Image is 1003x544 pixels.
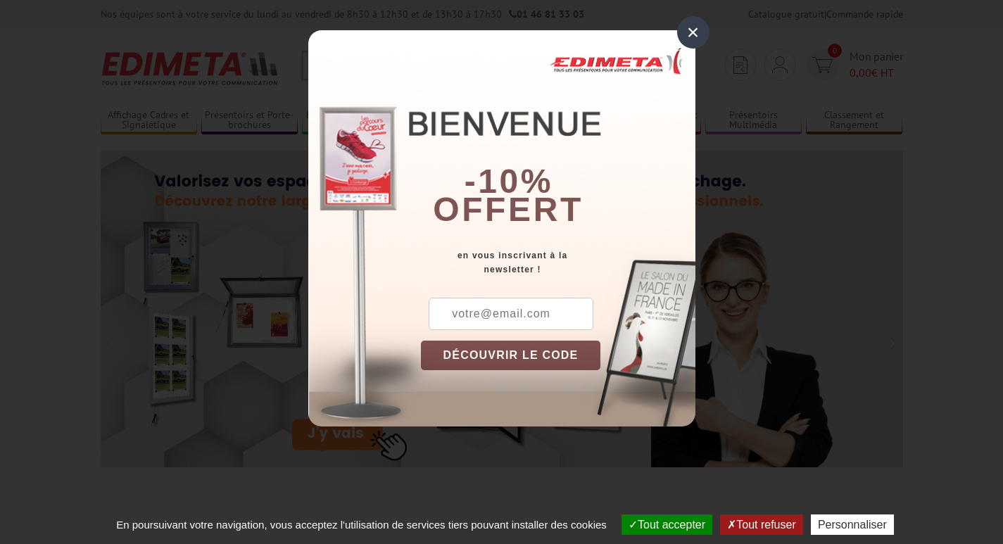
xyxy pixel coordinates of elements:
[421,341,601,370] button: DÉCOUVRIR LE CODE
[429,298,593,330] input: votre@email.com
[677,16,709,49] div: ×
[465,163,553,200] b: -10%
[720,514,802,535] button: Tout refuser
[622,514,712,535] button: Tout accepter
[433,191,583,228] font: offert
[109,519,614,531] span: En poursuivant votre navigation, vous acceptez l'utilisation de services tiers pouvant installer ...
[421,248,695,277] div: en vous inscrivant à la newsletter !
[811,514,894,535] button: Personnaliser (fenêtre modale)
